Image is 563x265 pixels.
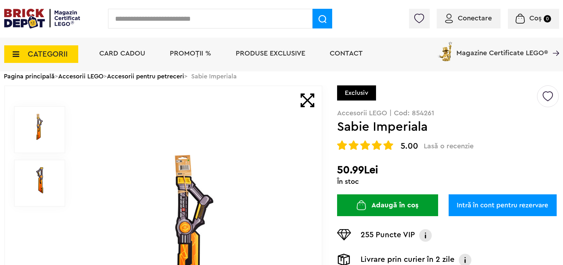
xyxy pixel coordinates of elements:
[445,15,492,22] a: Conectare
[529,15,542,22] span: Coș
[548,40,559,47] a: Magazine Certificate LEGO®
[236,50,306,57] a: Produse exclusive
[360,140,370,150] img: Evaluare cu stele
[372,140,382,150] img: Evaluare cu stele
[449,194,557,216] a: Intră în cont pentru rezervare
[4,67,559,85] div: > > > Sabie Imperiala
[383,140,393,150] img: Evaluare cu stele
[337,140,347,150] img: Evaluare cu stele
[337,178,559,185] div: În stoc
[337,229,351,240] img: Puncte VIP
[337,85,376,101] div: Exclusiv
[544,15,551,22] small: 0
[330,50,363,57] a: Contact
[337,164,559,176] h2: 50.99Lei
[401,142,418,150] span: 5.00
[107,73,185,79] a: Accesorii pentru petreceri
[59,73,104,79] a: Accesorii LEGO
[100,50,146,57] a: Card Cadou
[170,50,212,57] a: PROMOȚII %
[418,229,433,242] img: Info VIP
[22,114,58,140] img: Sabie Imperiala
[4,73,55,79] a: Pagina principală
[22,167,58,193] img: Sabie Imperiala
[361,229,415,242] p: 255 Puncte VIP
[424,142,474,150] span: Lasă o recenzie
[349,140,358,150] img: Evaluare cu stele
[458,15,492,22] span: Conectare
[457,40,548,57] span: Magazine Certificate LEGO®
[337,121,536,133] h1: Sabie Imperiala
[28,50,68,58] span: CATEGORII
[337,194,438,216] button: Adaugă în coș
[337,110,559,117] p: Accesorii LEGO | Cod: 854261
